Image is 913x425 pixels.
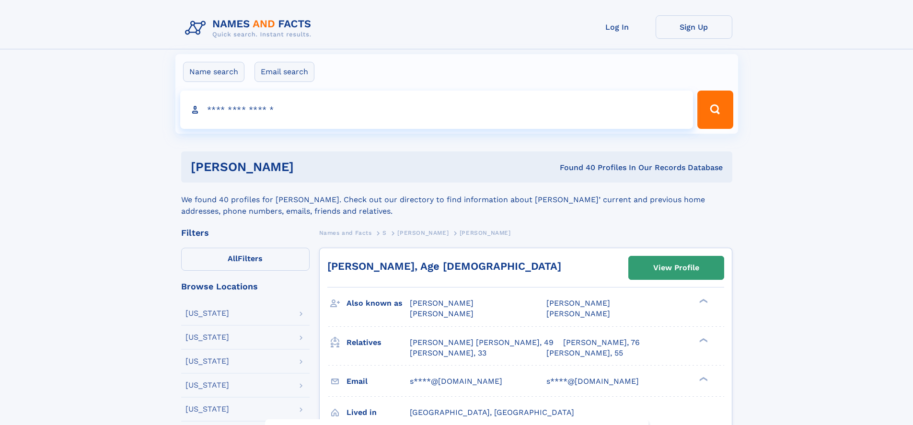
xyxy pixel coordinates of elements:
[410,337,554,348] a: [PERSON_NAME] [PERSON_NAME], 49
[185,381,229,389] div: [US_STATE]
[254,62,314,82] label: Email search
[629,256,724,279] a: View Profile
[410,309,474,318] span: [PERSON_NAME]
[427,162,723,173] div: Found 40 Profiles In Our Records Database
[181,282,310,291] div: Browse Locations
[697,337,708,343] div: ❯
[382,230,387,236] span: S
[697,298,708,304] div: ❯
[546,299,610,308] span: [PERSON_NAME]
[181,248,310,271] label: Filters
[347,334,410,351] h3: Relatives
[181,183,732,217] div: We found 40 profiles for [PERSON_NAME]. Check out our directory to find information about [PERSON...
[183,62,244,82] label: Name search
[180,91,693,129] input: search input
[382,227,387,239] a: S
[656,15,732,39] a: Sign Up
[185,310,229,317] div: [US_STATE]
[347,404,410,421] h3: Lived in
[410,348,486,358] a: [PERSON_NAME], 33
[185,405,229,413] div: [US_STATE]
[410,299,474,308] span: [PERSON_NAME]
[460,230,511,236] span: [PERSON_NAME]
[697,376,708,382] div: ❯
[397,230,449,236] span: [PERSON_NAME]
[546,309,610,318] span: [PERSON_NAME]
[579,15,656,39] a: Log In
[185,357,229,365] div: [US_STATE]
[181,15,319,41] img: Logo Names and Facts
[697,91,733,129] button: Search Button
[347,295,410,311] h3: Also known as
[546,348,623,358] a: [PERSON_NAME], 55
[185,333,229,341] div: [US_STATE]
[653,257,699,279] div: View Profile
[181,229,310,237] div: Filters
[319,227,372,239] a: Names and Facts
[228,254,238,263] span: All
[347,373,410,390] h3: Email
[410,408,574,417] span: [GEOGRAPHIC_DATA], [GEOGRAPHIC_DATA]
[397,227,449,239] a: [PERSON_NAME]
[327,260,561,272] a: [PERSON_NAME], Age [DEMOGRAPHIC_DATA]
[191,161,427,173] h1: [PERSON_NAME]
[563,337,640,348] a: [PERSON_NAME], 76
